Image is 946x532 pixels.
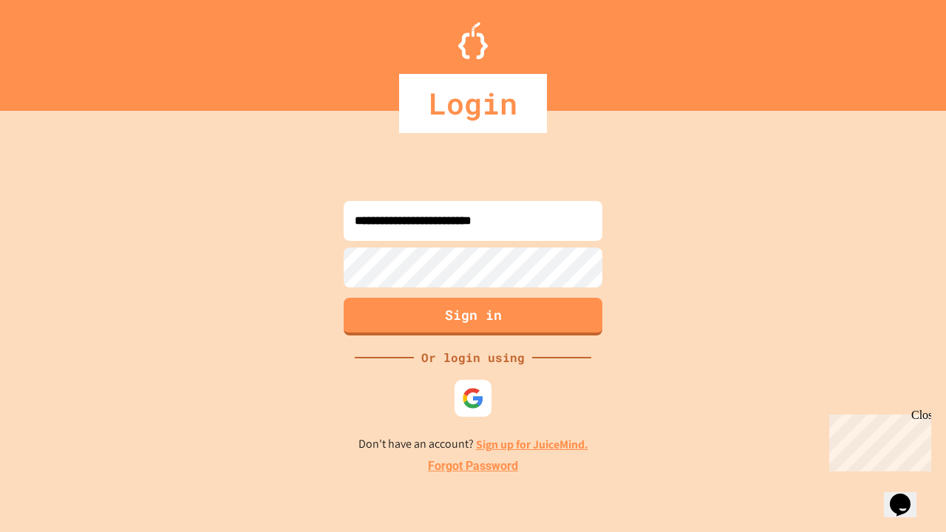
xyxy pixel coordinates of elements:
iframe: chat widget [823,409,931,471]
a: Sign up for JuiceMind. [476,437,588,452]
img: Logo.svg [458,22,488,59]
iframe: chat widget [884,473,931,517]
div: Or login using [414,349,532,366]
img: google-icon.svg [462,387,484,409]
button: Sign in [344,298,602,335]
div: Chat with us now!Close [6,6,102,94]
div: Login [399,74,547,133]
a: Forgot Password [428,457,518,475]
p: Don't have an account? [358,435,588,454]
